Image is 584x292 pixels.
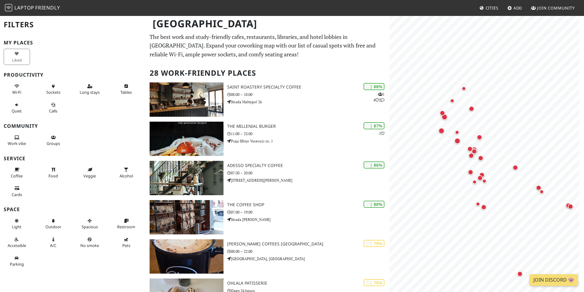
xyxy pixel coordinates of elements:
[379,131,384,136] p: 1
[476,174,484,182] div: Map marker
[35,4,60,11] span: Friendly
[4,15,142,34] h2: Filters
[46,89,60,95] span: Power sockets
[478,171,486,179] div: Map marker
[530,274,578,286] a: Join Discord 👾
[12,108,22,114] span: Quiet
[474,200,482,208] div: Map marker
[373,91,384,103] p: 1 4 2
[83,173,96,179] span: Veggie
[10,261,24,267] span: Parking
[150,64,386,82] h2: 28 Work-Friendly Places
[4,72,142,78] h3: Productivity
[40,165,67,181] button: Food
[12,224,21,229] span: Natural light
[4,100,30,116] button: Quiet
[227,281,389,286] h3: OhLala Patisserie
[364,122,384,129] div: | 87%
[227,124,389,129] h3: The Millenial Burger
[4,40,142,46] h3: My Places
[537,5,575,11] span: Join Community
[47,141,60,146] span: Group tables
[146,239,389,274] a: Gloria Jean's Coffees Sun Plaza | 79% [PERSON_NAME] Coffees [GEOGRAPHIC_DATA] 08:00 – 22:00 [GEOG...
[120,89,132,95] span: Work-friendly tables
[470,146,479,154] div: Map marker
[4,81,30,97] button: Wi-Fi
[150,122,223,156] img: The Millenial Burger
[150,82,223,117] img: Saint Roastery Specialty Coffee
[486,5,498,11] span: Cities
[45,224,61,229] span: Outdoor area
[77,165,103,181] button: Veggie
[227,170,389,176] p: 07:30 – 20:00
[364,201,384,208] div: | 80%
[227,163,389,168] h3: ADESSO Specialty Coffee
[364,240,384,247] div: | 79%
[471,178,478,186] div: Map marker
[438,109,446,117] div: Map marker
[122,243,130,248] span: Pet friendly
[227,177,389,183] p: [STREET_ADDRESS][PERSON_NAME]
[538,188,545,195] div: Map marker
[5,3,60,13] a: LaptopFriendly LaptopFriendly
[227,202,389,207] h3: The Coffee Shop
[82,224,98,229] span: Spacious
[50,243,56,248] span: Air conditioned
[5,4,12,11] img: LaptopFriendly
[117,224,135,229] span: Restroom
[535,184,543,192] div: Map marker
[453,137,462,145] div: Map marker
[505,2,525,13] a: Add
[468,105,475,113] div: Map marker
[80,89,100,95] span: Long stays
[8,141,26,146] span: People working
[227,99,389,105] p: Strada Maltopol 26
[227,256,389,262] p: [GEOGRAPHIC_DATA], [GEOGRAPHIC_DATA]
[227,138,389,144] p: Piața Sfinții Voievozi nr. 1
[8,243,26,248] span: Accessible
[12,89,21,95] span: Stable Wi-Fi
[466,145,474,153] div: Map marker
[227,131,389,137] p: 11:00 – 23:00
[364,83,384,90] div: | 88%
[475,133,483,141] div: Map marker
[516,270,524,278] div: Map marker
[4,165,30,181] button: Coffee
[4,253,30,269] button: Parking
[567,203,574,210] div: Map marker
[150,200,223,234] img: The Coffee Shop
[364,279,384,286] div: | 78%
[564,202,572,210] div: Map marker
[364,161,384,169] div: | 86%
[49,108,57,114] span: Video/audio calls
[113,81,139,97] button: Tables
[227,209,389,215] p: 07:00 – 19:00
[4,216,30,232] button: Light
[11,173,23,179] span: Coffee
[40,132,67,149] button: Groups
[120,173,133,179] span: Alcohol
[4,234,30,251] button: Accessible
[453,129,461,136] div: Map marker
[4,183,30,199] button: Cards
[14,4,34,11] span: Laptop
[113,216,139,232] button: Restroom
[146,122,389,156] a: The Millenial Burger | 87% 1 The Millenial Burger 11:00 – 23:00 Piața Sfinții Voievozi nr. 1
[40,216,67,232] button: Outdoor
[113,234,139,251] button: Pets
[227,241,389,247] h3: [PERSON_NAME] Coffees [GEOGRAPHIC_DATA]
[4,132,30,149] button: Work vibe
[227,217,389,222] p: Strada [PERSON_NAME]
[467,152,475,160] div: Map marker
[146,161,389,195] a: ADESSO Specialty Coffee | 86% ADESSO Specialty Coffee 07:30 – 20:00 [STREET_ADDRESS][PERSON_NAME]
[481,177,488,185] div: Map marker
[4,207,142,212] h3: Space
[48,173,58,179] span: Food
[513,5,522,11] span: Add
[460,85,468,92] div: Map marker
[4,156,142,161] h3: Service
[80,243,99,248] span: Smoke free
[12,192,22,197] span: Credit cards
[150,239,223,274] img: Gloria Jean's Coffees Sun Plaza
[113,165,139,181] button: Alcohol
